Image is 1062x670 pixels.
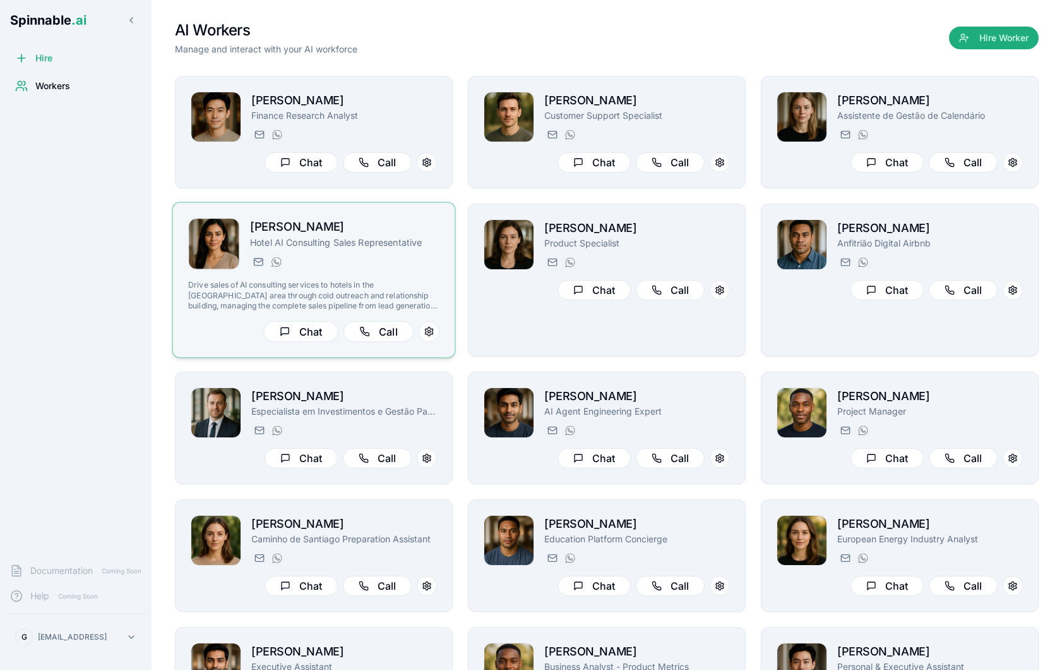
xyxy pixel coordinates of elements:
button: Send email to daniela.anderson@getspinnable.ai [837,551,852,566]
img: Brian Robinson [777,388,826,437]
img: Rita Mansoor [189,219,239,269]
button: Send email to joao.vai@getspinnable.ai [837,255,852,270]
h2: [PERSON_NAME] [544,92,730,109]
button: Send email to owen.leroy@getspinnable.ai [544,127,559,142]
h2: [PERSON_NAME] [251,387,437,405]
img: João Vai [777,220,826,269]
button: WhatsApp [269,551,284,566]
h2: [PERSON_NAME] [250,218,439,236]
button: G[EMAIL_ADDRESS] [10,624,141,650]
button: Chat [850,152,924,173]
button: Chat [265,448,338,468]
p: Hotel AI Consulting Sales Representative [250,236,439,249]
h2: [PERSON_NAME] [837,219,1023,237]
button: WhatsApp [855,255,870,270]
button: Send email to paul.santos@getspinnable.ai [251,423,266,438]
button: Chat [850,576,924,596]
button: Call [929,448,998,468]
p: Especialista em Investimentos e Gestão Patrimonial [251,405,437,418]
p: [EMAIL_ADDRESS] [38,632,107,642]
p: Product Specialist [544,237,730,250]
button: WhatsApp [269,127,284,142]
button: Chat [263,321,338,342]
img: WhatsApp [858,130,868,140]
p: Project Manager [837,405,1023,418]
button: WhatsApp [268,254,283,269]
p: Education Platform Concierge [544,533,730,545]
button: WhatsApp [562,423,577,438]
img: Paul Santos [191,388,241,437]
button: Chat [558,280,631,300]
button: Chat [850,448,924,468]
h2: [PERSON_NAME] [544,219,730,237]
button: Send email to gloria.simon@getspinnable.ai [251,551,266,566]
button: Call [636,576,705,596]
img: Amelia Green [484,220,534,269]
img: WhatsApp [271,257,282,267]
button: WhatsApp [855,127,870,142]
span: .ai [71,13,87,28]
button: Call [636,152,705,173]
img: Scott Jung [191,92,241,142]
span: Coming Soon [54,590,102,602]
img: Daniela Anderson [777,516,826,565]
h2: [PERSON_NAME] [544,387,730,405]
span: Documentation [30,564,93,577]
img: WhatsApp [858,553,868,563]
h1: AI Workers [175,20,357,40]
p: Customer Support Specialist [544,109,730,122]
button: Chat [558,576,631,596]
img: WhatsApp [858,257,868,267]
button: Chat [850,280,924,300]
img: WhatsApp [272,425,282,435]
button: Chat [558,448,631,468]
h2: [PERSON_NAME] [251,515,437,533]
button: Hire Worker [949,27,1039,49]
h2: [PERSON_NAME] [837,387,1023,405]
span: Coming Soon [98,565,145,577]
img: WhatsApp [565,130,575,140]
button: WhatsApp [562,551,577,566]
span: G [21,632,27,642]
img: WhatsApp [272,130,282,140]
button: Chat [265,152,338,173]
p: Drive sales of AI consulting services to hotels in the [GEOGRAPHIC_DATA] area through cold outrea... [188,280,439,311]
img: WhatsApp [272,553,282,563]
img: Manuel Mehta [484,388,534,437]
button: WhatsApp [562,255,577,270]
img: Owen Leroy [484,92,534,142]
h2: [PERSON_NAME] [837,643,1023,661]
button: WhatsApp [562,127,577,142]
button: Send email to manuel.mehta@getspinnable.ai [544,423,559,438]
button: Send email to amelia.green@getspinnable.ai [544,255,559,270]
span: Spinnable [10,13,87,28]
button: Call [929,280,998,300]
button: WhatsApp [855,423,870,438]
h2: [PERSON_NAME] [837,515,1023,533]
span: Hire [35,52,52,64]
h2: [PERSON_NAME] [251,92,437,109]
button: Call [343,152,412,173]
button: WhatsApp [269,423,284,438]
button: Send email to scott.jung@getspinnable.ai [251,127,266,142]
span: Workers [35,80,70,92]
p: AI Agent Engineering Expert [544,405,730,418]
p: Anfitrião Digital Airbnb [837,237,1023,250]
h2: [PERSON_NAME] [544,515,730,533]
p: Manage and interact with your AI workforce [175,43,357,56]
button: Call [929,576,998,596]
span: Help [30,590,49,602]
img: WhatsApp [858,425,868,435]
button: Call [636,280,705,300]
p: Caminho de Santiago Preparation Assistant [251,533,437,545]
button: Send email to nina.omar@getspinnable.ai [837,127,852,142]
button: Call [929,152,998,173]
h2: [PERSON_NAME] [251,643,437,661]
button: Chat [265,576,338,596]
img: Nina Omar [777,92,826,142]
button: Send email to rita.mansoor@getspinnable.ai [250,254,265,269]
img: Gloria Simon [191,516,241,565]
p: Finance Research Analyst [251,109,437,122]
a: Hire Worker [949,33,1039,46]
button: Send email to brian.robinson@getspinnable.ai [837,423,852,438]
